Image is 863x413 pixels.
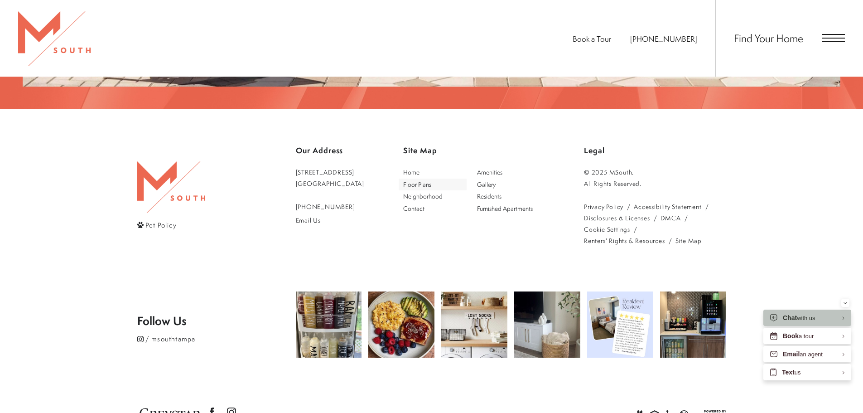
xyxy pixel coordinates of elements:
a: Cookie Settings [584,224,630,235]
span: / msouthtampa [145,334,196,344]
a: Call Us at 813-570-8014 [630,34,697,44]
span: Pet Policy [145,220,177,230]
span: Neighborhood [403,192,443,200]
a: Go to Amenities [472,166,541,179]
span: Gallery [477,180,496,189]
img: Happy National Coffee Day!! Come get a cup. #msouthtampa #nationalcoffeday #tistheseason #coffeeo... [660,292,726,358]
span: [PHONE_NUMBER] [630,34,697,44]
img: MSouth [18,11,91,66]
span: [PHONE_NUMBER] [296,202,355,211]
a: Accessibility Statement [634,201,701,212]
a: Website Site Map [675,235,702,246]
span: Home [403,168,419,176]
p: © 2025 MSouth. [584,166,726,178]
a: Go to Neighborhood [399,190,467,203]
p: Follow Us [137,316,296,326]
img: Breakfast is the most important meal of the day! 🥞☕ Start your morning off right with something d... [368,292,434,358]
a: Call Us [296,201,365,212]
a: Go to Residents [472,190,541,203]
img: Laundry day just got a little more organized! 🧦✨ A 'lost sock' station keeps those solo socks in ... [441,292,507,358]
a: Get Directions to 5110 South Manhattan Avenue Tampa, FL 33611 [296,166,365,189]
img: Come see what all the hype is about! Get your new home today! #msouthtampa #movenow #thankful #be... [587,292,653,358]
a: Renters' Rights & Resources [584,235,665,246]
a: Local and State Disclosures and License Information [584,212,650,224]
a: Book a Tour [573,34,611,44]
span: Furnished Apartments [477,204,533,213]
a: Go to Contact [399,203,467,215]
span: Floor Plans [403,180,431,189]
span: Amenities [477,168,502,176]
a: Greystar DMCA policy [661,212,681,224]
p: Site Map [403,142,545,159]
img: Keeping it clean and convenient! 🍶💡 Labeled squeeze bottles make condiments easy to grab and keep... [296,292,362,358]
a: Go to Floor Plans [399,179,467,191]
a: Find Your Home [734,31,803,45]
img: MSouth [137,161,205,212]
a: Greystar privacy policy [584,201,623,212]
a: Email Us [296,214,365,226]
a: Go to Home [399,166,467,179]
div: Main [399,166,541,214]
a: Go to Furnished Apartments (opens in a new tab) [472,203,541,215]
p: Our Address [296,142,365,159]
a: Follow msouthtampa on Instagram [137,333,296,345]
img: Keep your blankets organized and your space stylish! 🧺 A simple basket brings both function and w... [514,292,580,358]
p: Legal [584,142,726,159]
a: Go to Gallery [472,179,541,191]
button: Open Menu [822,34,845,42]
p: All Rights Reserved. [584,178,726,189]
span: Contact [403,204,424,213]
span: Residents [477,192,501,200]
